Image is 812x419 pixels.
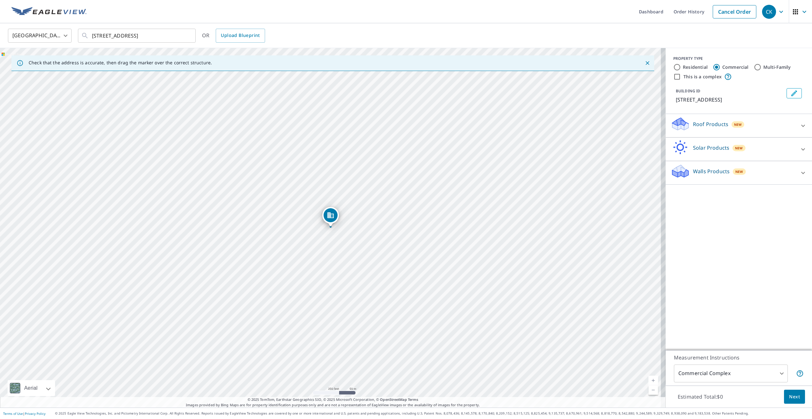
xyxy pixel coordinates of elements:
[713,5,756,18] a: Cancel Order
[787,88,802,98] button: Edit building 1
[735,146,743,151] span: New
[8,380,55,396] div: Aerial
[11,7,87,17] img: EV Logo
[796,370,804,377] span: Each building may require a separate measurement report; if so, your account will be billed per r...
[202,29,265,43] div: OR
[735,169,743,174] span: New
[763,64,791,70] label: Multi-Family
[55,411,809,416] p: © 2025 Eagle View Technologies, Inc. and Pictometry International Corp. All Rights Reserved. Repo...
[25,411,45,416] a: Privacy Policy
[643,59,652,67] button: Close
[722,64,749,70] label: Commercial
[22,380,39,396] div: Aerial
[693,120,728,128] p: Roof Products
[683,64,708,70] label: Residential
[248,397,418,402] span: © 2025 TomTom, Earthstar Geographics SIO, © 2025 Microsoft Corporation, ©
[671,140,807,158] div: Solar ProductsNew
[674,365,788,382] div: Commercial Complex
[674,354,804,361] p: Measurement Instructions
[92,27,183,45] input: Search by address or latitude-longitude
[216,29,265,43] a: Upload Blueprint
[673,56,804,61] div: PROPERTY TYPE
[322,207,339,227] div: Dropped pin, building 1, Commercial property, 1070 Foxchase Dr San Jose, CA 95123
[3,412,45,415] p: |
[671,164,807,182] div: Walls ProductsNew
[648,385,658,395] a: Current Level 17, Zoom Out
[648,376,658,385] a: Current Level 17, Zoom In
[221,32,260,39] span: Upload Blueprint
[676,96,784,103] p: [STREET_ADDRESS]
[380,397,407,402] a: OpenStreetMap
[683,74,722,80] label: This is a complex
[671,117,807,135] div: Roof ProductsNew
[734,122,742,127] span: New
[693,167,730,175] p: Walls Products
[784,390,805,404] button: Next
[3,411,23,416] a: Terms of Use
[673,390,728,404] p: Estimated Total: $0
[676,88,700,94] p: BUILDING ID
[8,27,72,45] div: [GEOGRAPHIC_DATA]
[29,60,212,66] p: Check that the address is accurate, then drag the marker over the correct structure.
[408,397,418,402] a: Terms
[762,5,776,19] div: CK
[789,393,800,401] span: Next
[693,144,729,152] p: Solar Products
